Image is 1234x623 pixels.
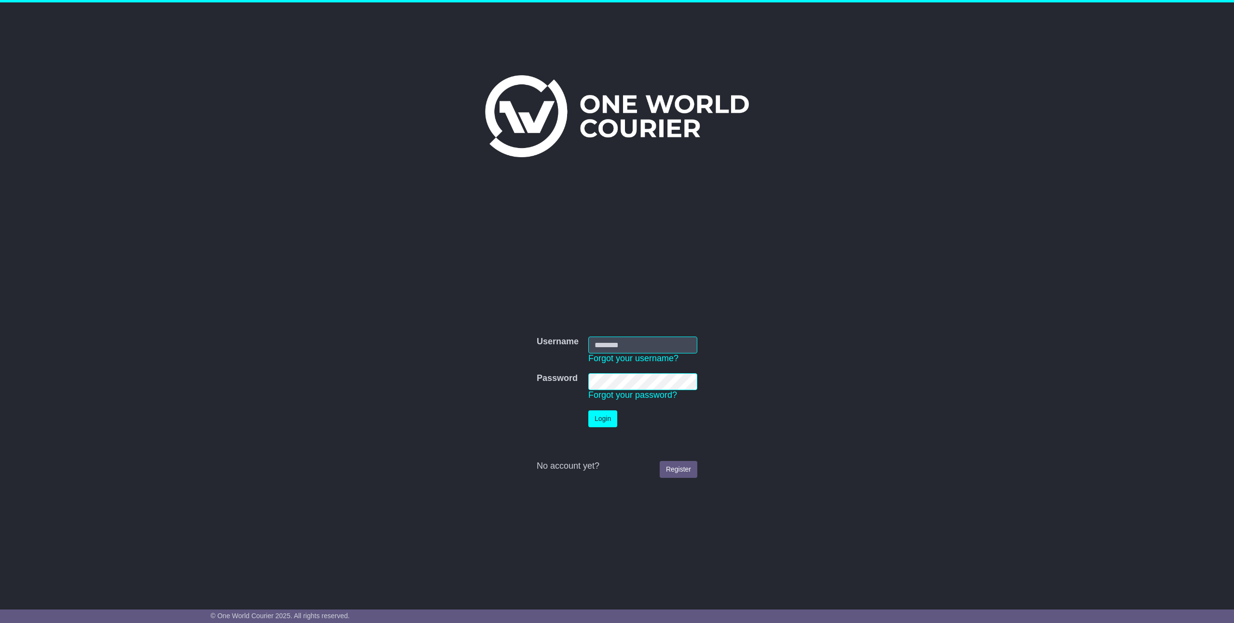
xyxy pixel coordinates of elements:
[485,75,748,157] img: One World
[537,373,578,384] label: Password
[588,353,678,363] a: Forgot your username?
[537,337,579,347] label: Username
[588,410,617,427] button: Login
[211,612,350,620] span: © One World Courier 2025. All rights reserved.
[660,461,697,478] a: Register
[588,390,677,400] a: Forgot your password?
[537,461,697,472] div: No account yet?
